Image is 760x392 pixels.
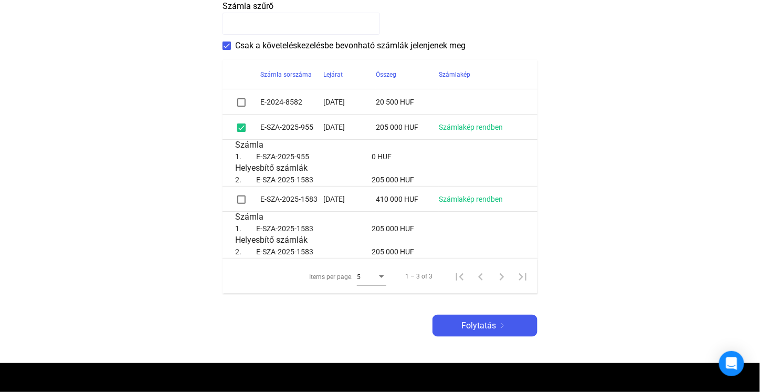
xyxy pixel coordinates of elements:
[235,163,525,173] div: Helyesbítő számlák
[260,115,323,140] td: E-SZA-2025-955
[512,266,533,287] button: Last page
[439,195,503,203] a: Számlakép rendben
[719,351,744,376] div: Open Intercom Messenger
[496,323,509,328] img: arrow-right-white
[235,173,256,186] td: 2.
[439,123,503,131] a: Számlakép rendben
[260,187,323,212] td: E-SZA-2025-1583
[439,68,470,81] div: Számlakép
[372,173,525,186] td: 205 000 HUF
[376,89,439,115] td: 20 500 HUF
[256,222,372,235] td: E-SZA-2025-1583
[439,68,525,81] div: Számlakép
[260,68,312,81] div: Számla sorszáma
[405,270,432,283] div: 1 – 3 of 3
[470,266,491,287] button: Previous page
[235,150,256,163] td: 1.
[256,150,372,163] td: E-SZA-2025-955
[323,68,376,81] div: Lejárat
[323,115,376,140] td: [DATE]
[372,245,525,258] td: 205 000 HUF
[323,89,376,115] td: [DATE]
[235,212,525,222] div: Számla
[260,89,323,115] td: E-2024-8582
[260,68,323,81] div: Számla sorszáma
[357,273,361,281] span: 5
[376,115,439,140] td: 205 000 HUF
[235,39,466,52] span: Csak a követeléskezelésbe bevonható számlák jelenjenek meg
[357,270,386,283] mat-select: Items per page:
[309,271,353,283] div: Items per page:
[461,319,496,332] span: Folytatás
[376,68,439,81] div: Összeg
[491,266,512,287] button: Next page
[372,222,525,235] td: 205 000 HUF
[235,140,525,150] div: Számla
[376,68,396,81] div: Összeg
[223,1,273,11] span: Számla szűrő
[235,235,525,245] div: Helyesbítő számlák
[372,150,525,163] td: 0 HUF
[323,68,343,81] div: Lejárat
[376,187,439,212] td: 410 000 HUF
[235,245,256,258] td: 2.
[323,187,376,212] td: [DATE]
[235,222,256,235] td: 1.
[449,266,470,287] button: First page
[432,315,537,337] button: Folytatásarrow-right-white
[256,245,372,258] td: E-SZA-2025-1583
[256,173,372,186] td: E-SZA-2025-1583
